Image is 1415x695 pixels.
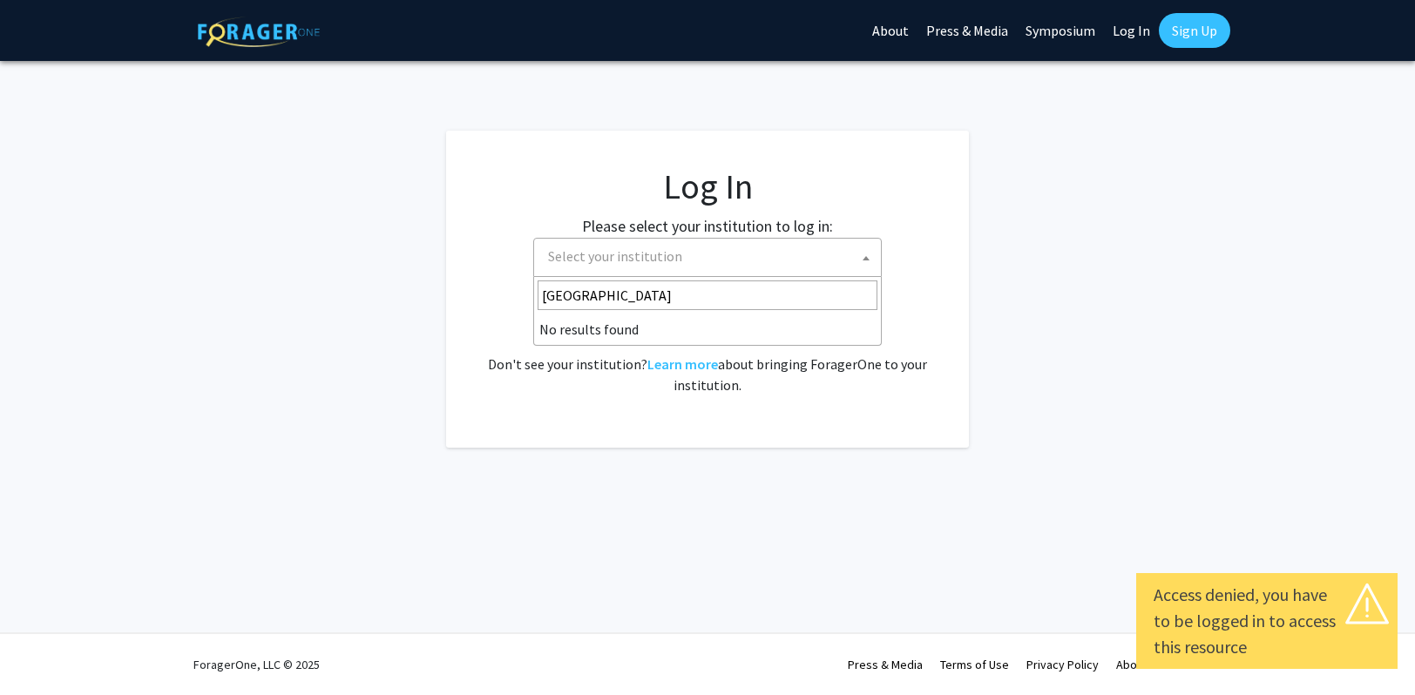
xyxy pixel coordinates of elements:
[198,17,320,47] img: ForagerOne Logo
[1116,657,1148,672] a: About
[533,238,882,277] span: Select your institution
[1154,582,1380,660] div: Access denied, you have to be logged in to access this resource
[193,634,320,695] div: ForagerOne, LLC © 2025
[848,657,923,672] a: Press & Media
[534,314,881,345] li: No results found
[548,247,682,265] span: Select your institution
[582,214,833,238] label: Please select your institution to log in:
[481,312,934,395] div: No account? . Don't see your institution? about bringing ForagerOne to your institution.
[541,239,881,274] span: Select your institution
[940,657,1009,672] a: Terms of Use
[1159,13,1230,48] a: Sign Up
[481,165,934,207] h1: Log In
[1026,657,1099,672] a: Privacy Policy
[13,617,74,682] iframe: Chat
[647,355,718,373] a: Learn more about bringing ForagerOne to your institution
[538,280,877,310] input: Search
